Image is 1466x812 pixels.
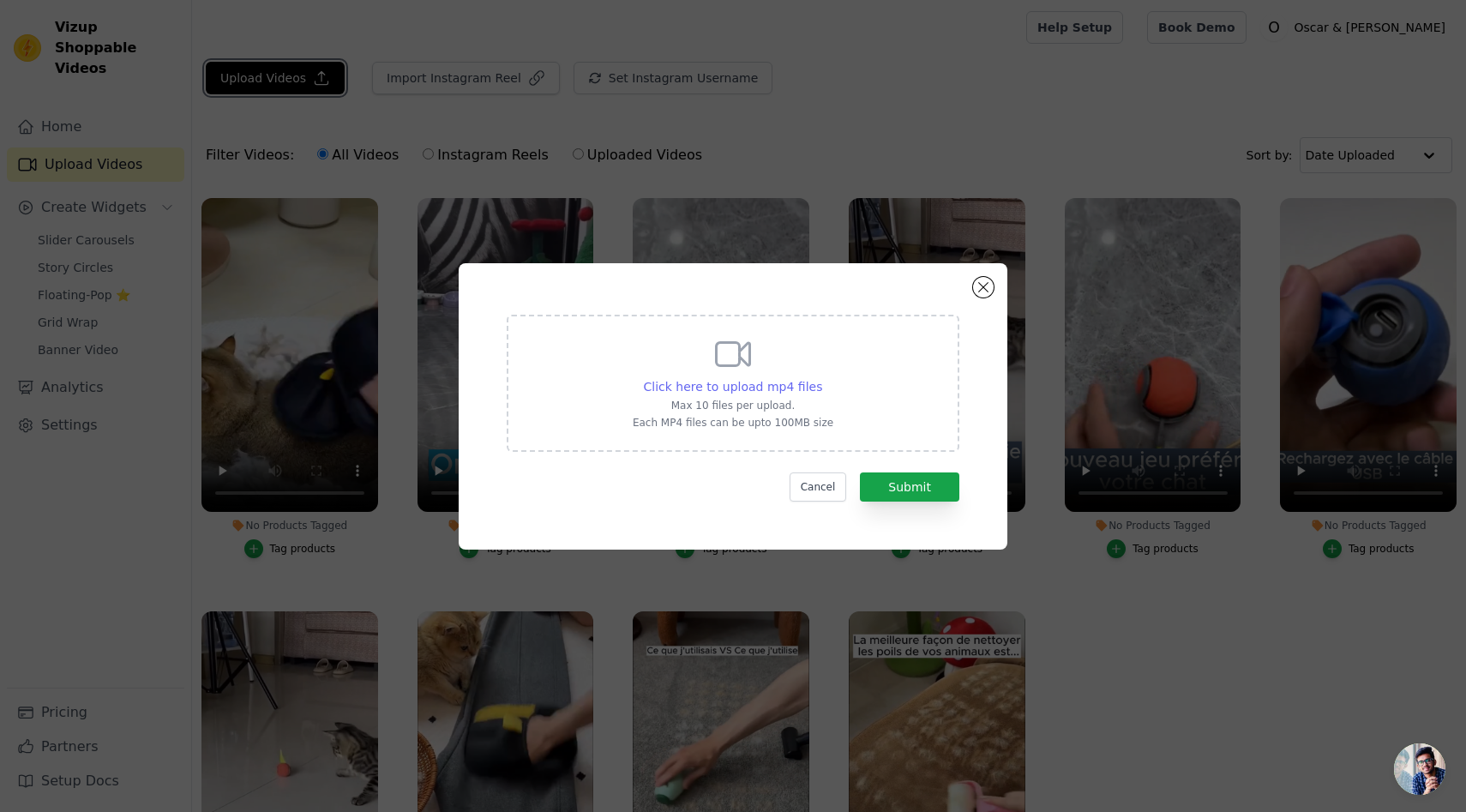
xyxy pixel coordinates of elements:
p: Each MP4 files can be upto 100MB size [633,416,833,430]
p: Max 10 files per upload. [633,399,833,412]
button: Submit [860,472,959,502]
button: Cancel [790,472,847,502]
a: Ouvrir le chat [1394,743,1445,795]
span: Click here to upload mp4 files [644,380,823,394]
button: Close modal [973,277,994,298]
